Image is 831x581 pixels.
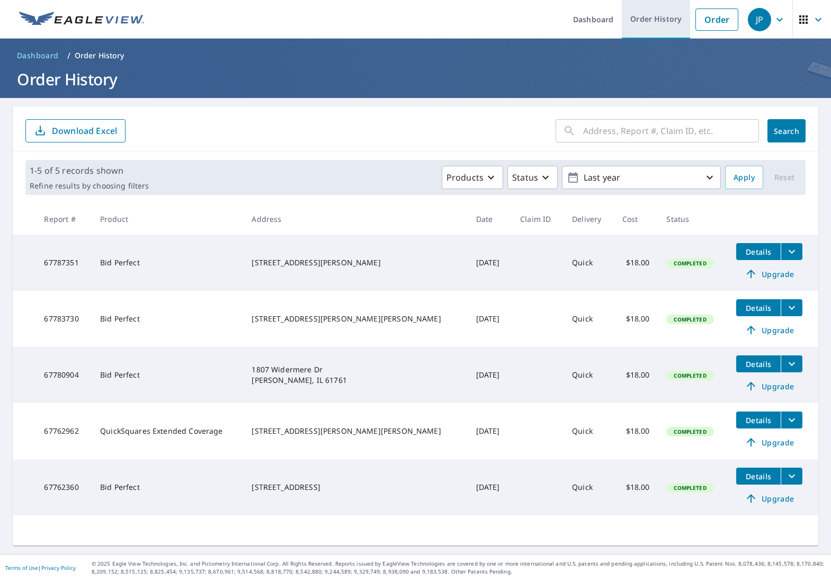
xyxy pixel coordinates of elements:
[748,8,771,31] div: JP
[736,243,781,260] button: detailsBtn-67787351
[41,564,76,571] a: Privacy Policy
[743,267,796,280] span: Upgrade
[736,321,802,338] a: Upgrade
[19,12,144,28] img: EV Logo
[743,492,796,505] span: Upgrade
[667,316,712,323] span: Completed
[252,314,459,324] div: [STREET_ADDRESS][PERSON_NAME][PERSON_NAME]
[736,412,781,428] button: detailsBtn-67762962
[695,8,738,31] a: Order
[781,468,802,485] button: filesDropdownBtn-67762360
[507,166,558,189] button: Status
[25,119,126,142] button: Download Excel
[614,203,658,235] th: Cost
[614,235,658,291] td: $18.00
[583,116,759,146] input: Address, Report #, Claim ID, etc.
[512,203,564,235] th: Claim ID
[667,372,712,379] span: Completed
[17,50,59,61] span: Dashboard
[564,235,614,291] td: Quick
[736,265,802,282] a: Upgrade
[92,560,826,576] p: © 2025 Eagle View Technologies, Inc. and Pictometry International Corp. All Rights Reserved. Repo...
[743,324,796,336] span: Upgrade
[743,380,796,392] span: Upgrade
[67,49,70,62] li: /
[562,166,721,189] button: Last year
[776,126,797,136] span: Search
[736,490,802,507] a: Upgrade
[781,412,802,428] button: filesDropdownBtn-67762962
[743,436,796,449] span: Upgrade
[736,355,781,372] button: detailsBtn-67780904
[468,459,512,515] td: [DATE]
[13,47,818,64] nav: breadcrumb
[13,68,818,90] h1: Order History
[725,166,763,189] button: Apply
[35,235,92,291] td: 67787351
[442,166,503,189] button: Products
[564,459,614,515] td: Quick
[512,171,538,184] p: Status
[564,203,614,235] th: Delivery
[767,119,806,142] button: Search
[743,359,774,369] span: Details
[736,299,781,316] button: detailsBtn-67783730
[658,203,728,235] th: Status
[614,403,658,459] td: $18.00
[667,260,712,267] span: Completed
[736,434,802,451] a: Upgrade
[468,291,512,347] td: [DATE]
[614,347,658,403] td: $18.00
[252,426,459,436] div: [STREET_ADDRESS][PERSON_NAME][PERSON_NAME]
[52,125,117,137] p: Download Excel
[614,291,658,347] td: $18.00
[614,459,658,515] td: $18.00
[35,347,92,403] td: 67780904
[35,203,92,235] th: Report #
[92,235,243,291] td: Bid Perfect
[781,299,802,316] button: filesDropdownBtn-67783730
[35,459,92,515] td: 67762360
[92,347,243,403] td: Bid Perfect
[35,403,92,459] td: 67762962
[13,47,63,64] a: Dashboard
[35,291,92,347] td: 67783730
[252,482,459,493] div: [STREET_ADDRESS]
[743,471,774,481] span: Details
[667,484,712,491] span: Completed
[92,459,243,515] td: Bid Perfect
[781,355,802,372] button: filesDropdownBtn-67780904
[92,403,243,459] td: QuickSquares Extended Coverage
[743,303,774,313] span: Details
[781,243,802,260] button: filesDropdownBtn-67787351
[468,235,512,291] td: [DATE]
[667,428,712,435] span: Completed
[75,50,124,61] p: Order History
[743,247,774,257] span: Details
[564,403,614,459] td: Quick
[564,291,614,347] td: Quick
[252,364,459,386] div: 1807 Widermere Dr [PERSON_NAME], IL 61761
[92,291,243,347] td: Bid Perfect
[5,565,76,571] p: |
[30,181,149,191] p: Refine results by choosing filters
[468,203,512,235] th: Date
[468,403,512,459] td: [DATE]
[736,378,802,395] a: Upgrade
[468,347,512,403] td: [DATE]
[564,347,614,403] td: Quick
[30,164,149,177] p: 1-5 of 5 records shown
[243,203,467,235] th: Address
[736,468,781,485] button: detailsBtn-67762360
[92,203,243,235] th: Product
[446,171,484,184] p: Products
[252,257,459,268] div: [STREET_ADDRESS][PERSON_NAME]
[734,171,755,184] span: Apply
[5,564,38,571] a: Terms of Use
[743,415,774,425] span: Details
[579,168,703,187] p: Last year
